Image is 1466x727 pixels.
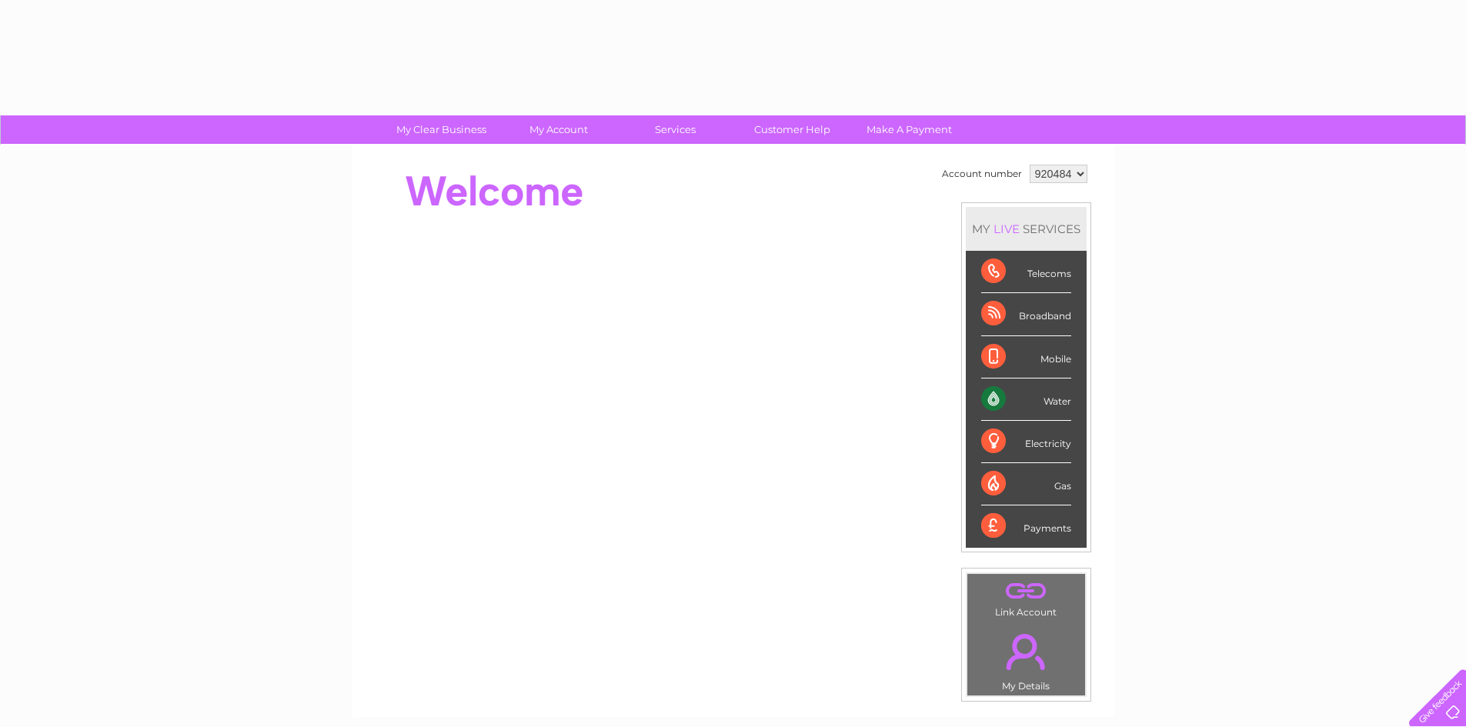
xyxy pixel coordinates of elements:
[971,625,1081,679] a: .
[981,463,1071,505] div: Gas
[495,115,622,144] a: My Account
[971,578,1081,605] a: .
[612,115,739,144] a: Services
[966,207,1087,251] div: MY SERVICES
[981,421,1071,463] div: Electricity
[981,251,1071,293] div: Telecoms
[729,115,856,144] a: Customer Help
[378,115,505,144] a: My Clear Business
[981,379,1071,421] div: Water
[938,161,1026,187] td: Account number
[990,222,1023,236] div: LIVE
[846,115,973,144] a: Make A Payment
[967,573,1086,622] td: Link Account
[981,336,1071,379] div: Mobile
[967,621,1086,696] td: My Details
[981,293,1071,335] div: Broadband
[981,505,1071,547] div: Payments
